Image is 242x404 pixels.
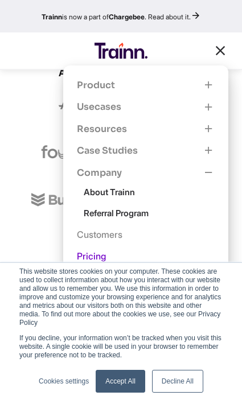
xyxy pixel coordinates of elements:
[77,250,106,262] a: Pricing
[77,79,115,92] p: Product
[77,167,122,179] p: Company
[77,101,121,113] p: Usecases
[59,67,183,79] span: All Powered by One Platform.
[77,145,138,157] p: Case Studies
[96,370,145,393] a: Accept All
[19,334,223,360] p: If you decline, your information won’t be tracked when you visit this website. A single cookie wi...
[152,370,203,393] a: Decline All
[77,123,127,135] p: Resources
[39,376,89,386] a: Cookies settings
[84,207,212,219] a: Referral Program
[95,43,147,59] img: Trainn Logo
[40,145,104,159] img: foundit logo
[77,228,122,241] a: Customers
[31,193,106,207] img: buildops logo
[19,267,223,327] p: This website stores cookies on your computer. These cookies are used to collect information about...
[59,98,109,109] img: aveva logo
[42,13,62,21] b: Trainn
[109,13,145,21] b: Chargebee
[84,186,212,198] a: About Trainn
